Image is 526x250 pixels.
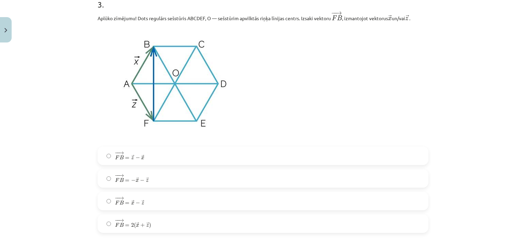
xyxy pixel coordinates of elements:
[118,197,124,200] span: →
[146,179,149,182] span: z
[125,157,129,159] span: =
[136,179,139,182] span: x
[115,201,120,205] span: F
[125,202,129,204] span: =
[332,15,337,20] span: F
[141,155,144,159] span: →
[131,157,134,160] span: z
[146,224,149,227] span: z
[115,178,120,182] span: F
[140,223,145,227] span: +
[115,151,119,154] span: −
[115,219,119,222] span: −
[131,200,134,204] span: →
[116,219,117,222] span: −
[406,15,409,20] span: →
[118,174,124,177] span: →
[118,151,124,154] span: →
[131,202,134,205] span: x
[131,178,136,183] span: −
[120,200,124,205] span: B
[115,223,120,227] span: F
[136,222,139,226] span: →
[116,151,117,154] span: −
[120,178,124,182] span: B
[405,17,408,21] span: z
[98,11,428,22] p: Aplūko zīmējumu! Dots regulārs sešstūris ABCDEF, O — sešstūrim apvilktās riņķa līnijas centrs. Iz...
[146,222,149,226] span: →
[116,174,117,177] span: −
[388,17,392,21] span: x
[141,200,144,204] span: →
[136,177,139,182] span: →
[131,155,134,159] span: →
[125,225,129,227] span: =
[140,178,145,183] span: −
[146,177,149,182] span: →
[333,11,334,15] span: −
[4,28,7,33] img: icon-close-lesson-0947bae3869378f0d4975bcd49f059093ad1ed9edebbc8119c70593378902aed.svg
[337,15,342,20] span: B
[141,202,144,205] span: z
[149,222,151,228] span: )
[115,155,120,160] span: F
[136,156,140,160] span: −
[136,224,139,227] span: x
[335,11,342,15] span: →
[125,180,129,182] span: =
[141,157,144,160] span: x
[118,219,124,222] span: →
[115,174,119,177] span: −
[136,201,140,205] span: −
[115,197,119,200] span: −
[116,197,117,200] span: −
[331,11,336,15] span: −
[388,15,392,20] span: →
[120,223,124,227] span: B
[120,155,124,160] span: B
[134,222,136,228] span: (
[131,223,134,227] span: 2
